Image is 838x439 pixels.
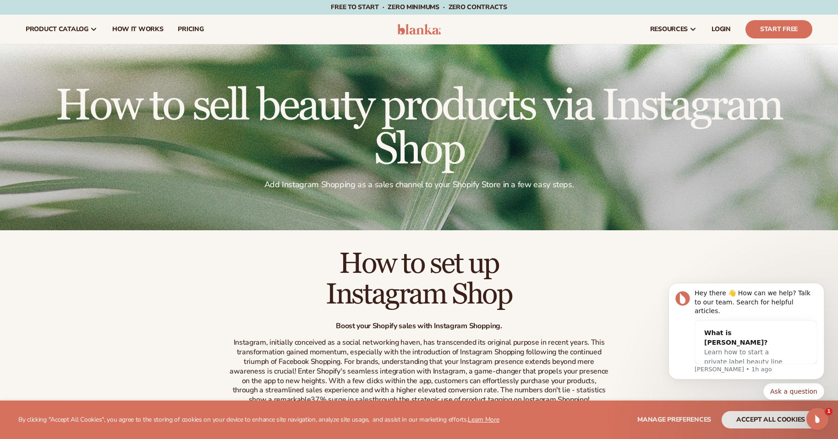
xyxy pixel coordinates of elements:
[229,249,609,310] h2: How to set up Instagram Shop
[112,26,164,33] span: How It Works
[745,20,812,38] a: Start Free
[655,262,838,414] iframe: Intercom notifications message
[712,26,731,33] span: LOGIN
[468,415,499,424] a: Learn More
[229,338,609,405] p: Instagram, initially conceived as a social networking haven, has transcended its original purpose...
[336,321,502,331] strong: Boost your Shopify sales with Instagram Shopping.
[331,3,507,11] span: Free to start · ZERO minimums · ZERO contracts
[722,411,820,428] button: accept all cookies
[806,408,828,430] iframe: Intercom live chat
[825,408,833,415] span: 1
[704,15,738,44] a: LOGIN
[397,24,441,35] img: logo
[18,15,105,44] a: product catalog
[637,415,711,424] span: Manage preferences
[18,416,499,424] p: By clicking "Accept All Cookies", you agree to the storing of cookies on your device to enhance s...
[178,26,203,33] span: pricing
[650,26,688,33] span: resources
[26,84,812,172] h1: How to sell beauty products via Instagram Shop
[26,26,88,33] span: product catalog
[26,179,812,190] p: Add Instagram Shopping as a sales channel to your Shopify Store in a few easy steps.
[311,395,372,405] a: 37% surge in sales
[643,15,704,44] a: resources
[170,15,211,44] a: pricing
[105,15,171,44] a: How It Works
[637,411,711,428] button: Manage preferences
